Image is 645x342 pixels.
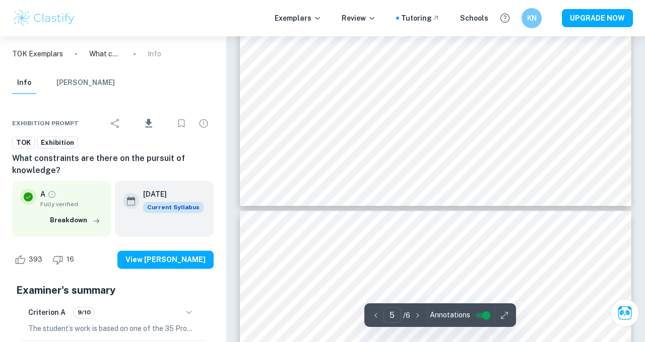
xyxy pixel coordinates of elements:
[28,323,198,334] p: The student’s work is based on one of the 35 Prompts released by the IBO for the examination sess...
[562,9,633,27] button: UPGRADE NOW
[28,307,66,318] h6: Criterion A
[148,48,161,59] p: Info
[143,189,196,200] h6: [DATE]
[12,251,48,268] div: Like
[40,189,45,200] p: A
[430,310,470,320] span: Annotations
[13,138,34,148] span: TOK
[12,136,35,149] a: TOK
[611,299,639,327] button: Ask Clai
[143,202,204,213] span: Current Syllabus
[12,72,36,94] button: Info
[74,308,94,317] span: 9/10
[342,13,376,24] p: Review
[12,119,79,128] span: Exhibition Prompt
[12,8,76,28] img: Clastify logo
[193,113,214,133] div: Report issue
[40,200,103,209] span: Fully verified
[117,250,214,269] button: View [PERSON_NAME]
[171,113,191,133] div: Bookmark
[23,254,48,265] span: 393
[56,72,115,94] button: [PERSON_NAME]
[89,48,121,59] p: What constraints are there on the pursuit of knowledge?
[275,13,321,24] p: Exemplars
[47,213,103,228] button: Breakdown
[105,113,125,133] div: Share
[61,254,80,265] span: 16
[12,48,63,59] a: TOK Exemplars
[403,310,410,321] p: / 6
[37,138,78,148] span: Exhibition
[37,136,78,149] a: Exhibition
[47,190,56,199] a: Grade fully verified
[401,13,440,24] a: Tutoring
[522,8,542,28] button: KN
[12,152,214,177] h6: What constraints are there on the pursuit of knowledge?
[50,251,80,268] div: Dislike
[496,10,513,27] button: Help and Feedback
[460,13,488,24] a: Schools
[143,202,204,213] div: This exemplar is based on the current syllabus. Feel free to refer to it for inspiration/ideas wh...
[526,13,538,24] h6: KN
[16,283,210,298] h5: Examiner's summary
[127,110,169,136] div: Download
